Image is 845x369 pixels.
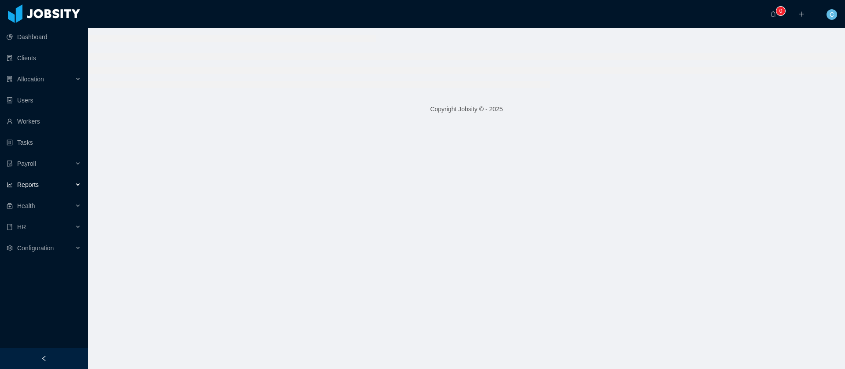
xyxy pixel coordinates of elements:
[770,11,776,17] i: icon: bell
[7,134,81,151] a: icon: profileTasks
[7,28,81,46] a: icon: pie-chartDashboard
[7,182,13,188] i: icon: line-chart
[17,223,26,230] span: HR
[7,113,81,130] a: icon: userWorkers
[798,11,805,17] i: icon: plus
[7,76,13,82] i: icon: solution
[7,91,81,109] a: icon: robotUsers
[7,245,13,251] i: icon: setting
[17,76,44,83] span: Allocation
[17,202,35,209] span: Health
[7,203,13,209] i: icon: medicine-box
[7,161,13,167] i: icon: file-protect
[17,245,54,252] span: Configuration
[88,94,845,124] footer: Copyright Jobsity © - 2025
[17,181,39,188] span: Reports
[17,160,36,167] span: Payroll
[7,224,13,230] i: icon: book
[830,9,834,20] span: C
[7,49,81,67] a: icon: auditClients
[776,7,785,15] sup: 0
